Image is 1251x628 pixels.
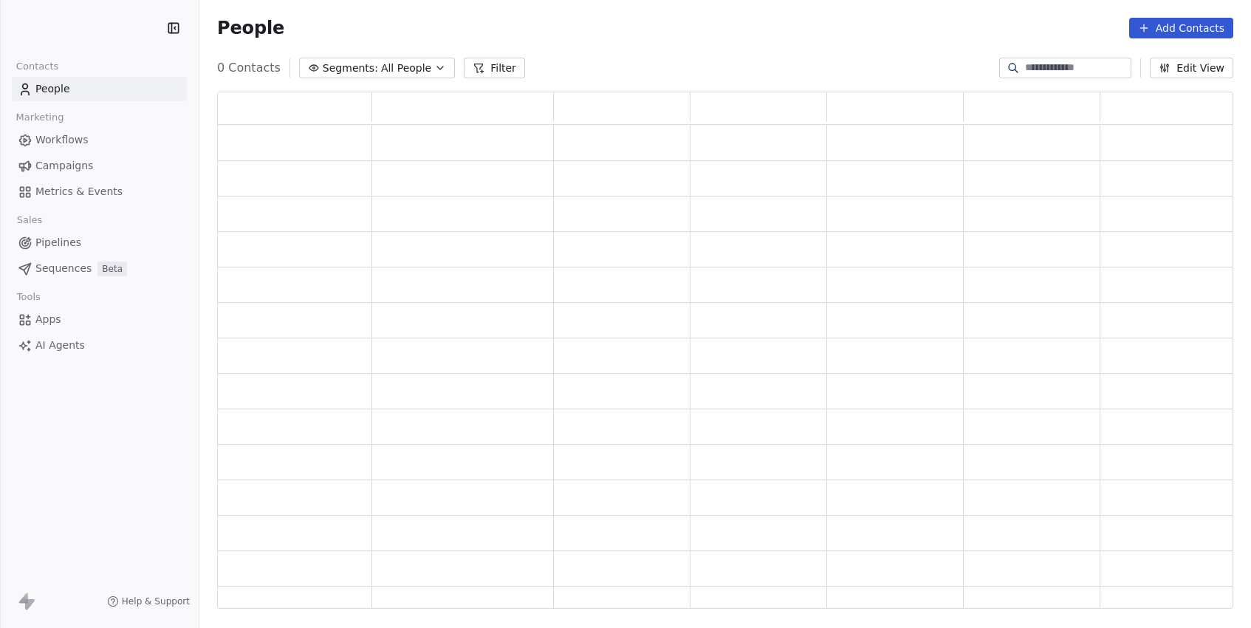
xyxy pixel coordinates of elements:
a: AI Agents [12,333,187,358]
span: People [35,81,70,97]
span: Segments: [323,61,378,76]
span: Workflows [35,132,89,148]
span: Beta [97,262,127,276]
span: People [217,17,284,39]
span: Contacts [10,55,65,78]
a: SequencesBeta [12,256,187,281]
a: Campaigns [12,154,187,178]
span: Campaigns [35,158,93,174]
button: Filter [464,58,525,78]
span: Pipelines [35,235,81,250]
span: Apps [35,312,61,327]
a: People [12,77,187,101]
span: Marketing [10,106,70,129]
span: AI Agents [35,338,85,353]
span: Tools [10,286,47,308]
span: Sequences [35,261,92,276]
a: Workflows [12,128,187,152]
a: Help & Support [107,595,190,607]
a: Pipelines [12,231,187,255]
span: Help & Support [122,595,190,607]
button: Edit View [1150,58,1233,78]
a: Apps [12,307,187,332]
div: grid [218,125,1237,610]
span: Sales [10,209,49,231]
span: All People [381,61,431,76]
span: 0 Contacts [217,59,281,77]
button: Add Contacts [1129,18,1233,38]
span: Metrics & Events [35,184,123,199]
a: Metrics & Events [12,180,187,204]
